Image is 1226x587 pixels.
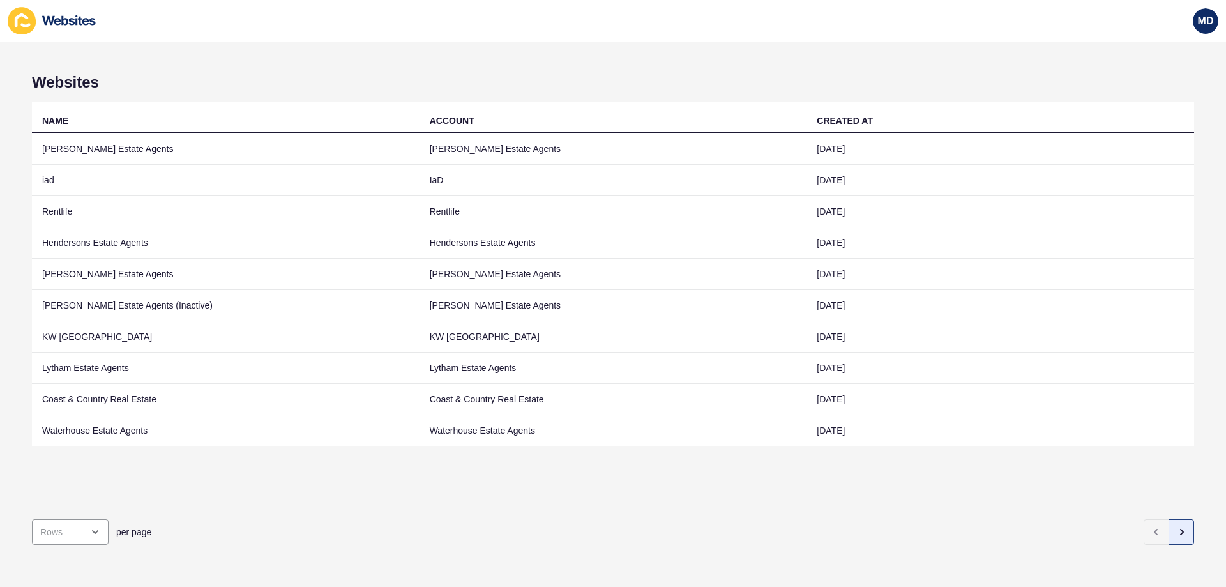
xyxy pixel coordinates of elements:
td: Rentlife [32,196,420,227]
td: [PERSON_NAME] Estate Agents [420,133,807,165]
td: [DATE] [806,196,1194,227]
h1: Websites [32,73,1194,91]
td: Coast & Country Real Estate [420,384,807,415]
span: MD [1198,15,1214,27]
td: Waterhouse Estate Agents [32,415,420,446]
td: Lytham Estate Agents [420,353,807,384]
td: [DATE] [806,165,1194,196]
td: Waterhouse Estate Agents [420,415,807,446]
td: [DATE] [806,259,1194,290]
td: Rentlife [420,196,807,227]
td: [PERSON_NAME] Estate Agents [32,259,420,290]
td: IaD [420,165,807,196]
td: [DATE] [806,353,1194,384]
div: open menu [32,519,109,545]
td: [DATE] [806,290,1194,321]
td: Hendersons Estate Agents [32,227,420,259]
div: NAME [42,114,68,127]
td: [PERSON_NAME] Estate Agents [420,290,807,321]
td: [PERSON_NAME] Estate Agents (Inactive) [32,290,420,321]
td: [DATE] [806,321,1194,353]
td: Hendersons Estate Agents [420,227,807,259]
td: iad [32,165,420,196]
td: [DATE] [806,133,1194,165]
td: [DATE] [806,415,1194,446]
td: [DATE] [806,384,1194,415]
td: Coast & Country Real Estate [32,384,420,415]
td: KW [GEOGRAPHIC_DATA] [32,321,420,353]
td: Lytham Estate Agents [32,353,420,384]
td: KW [GEOGRAPHIC_DATA] [420,321,807,353]
td: [PERSON_NAME] Estate Agents [32,133,420,165]
td: [PERSON_NAME] Estate Agents [420,259,807,290]
td: [DATE] [806,227,1194,259]
div: CREATED AT [817,114,873,127]
div: ACCOUNT [430,114,474,127]
span: per page [116,526,151,538]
